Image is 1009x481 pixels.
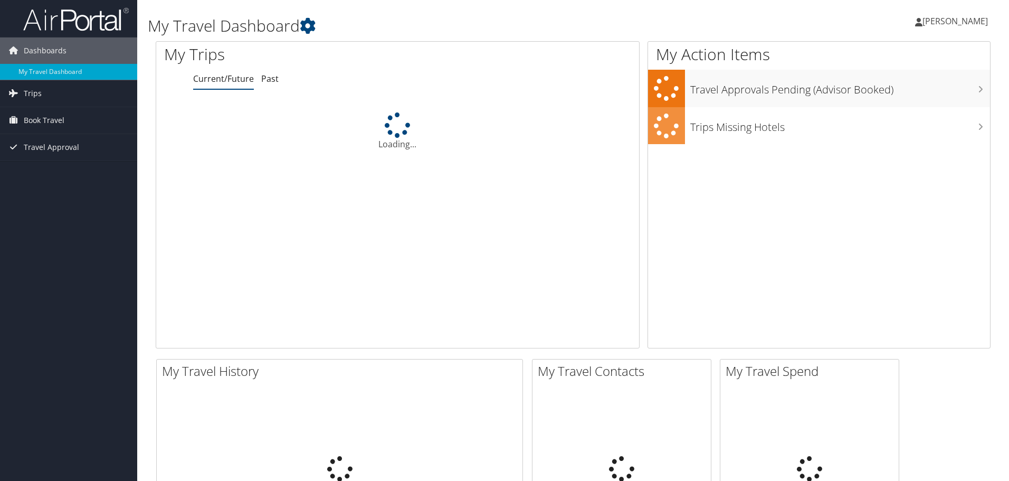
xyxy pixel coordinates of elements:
[915,5,998,37] a: [PERSON_NAME]
[922,15,988,27] span: [PERSON_NAME]
[193,73,254,84] a: Current/Future
[24,80,42,107] span: Trips
[538,362,711,380] h2: My Travel Contacts
[24,37,66,64] span: Dashboards
[162,362,522,380] h2: My Travel History
[23,7,129,32] img: airportal-logo.png
[261,73,279,84] a: Past
[164,43,430,65] h1: My Trips
[690,77,990,97] h3: Travel Approvals Pending (Advisor Booked)
[148,15,715,37] h1: My Travel Dashboard
[24,107,64,134] span: Book Travel
[690,115,990,135] h3: Trips Missing Hotels
[648,70,990,107] a: Travel Approvals Pending (Advisor Booked)
[156,112,639,150] div: Loading...
[24,134,79,161] span: Travel Approval
[648,43,990,65] h1: My Action Items
[726,362,899,380] h2: My Travel Spend
[648,107,990,145] a: Trips Missing Hotels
